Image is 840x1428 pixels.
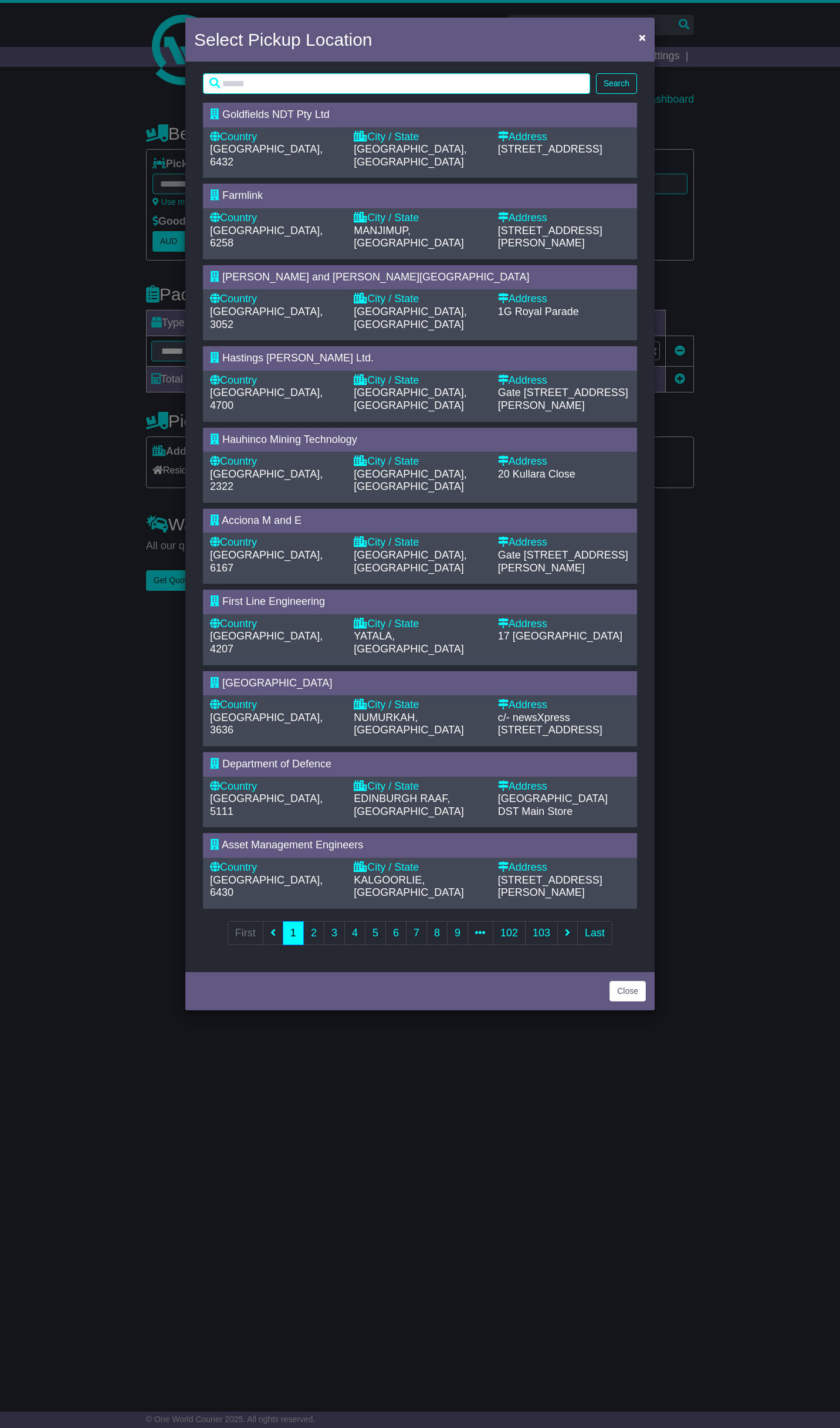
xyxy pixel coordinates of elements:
[354,143,466,168] span: [GEOGRAPHIC_DATA], [GEOGRAPHIC_DATA]
[210,455,342,468] div: Country
[498,536,630,549] div: Address
[222,839,363,851] span: Asset Management Engineers
[498,143,602,155] span: [STREET_ADDRESS]
[498,630,622,642] span: 17 [GEOGRAPHIC_DATA]
[354,293,486,306] div: City / State
[210,874,323,899] span: [GEOGRAPHIC_DATA], 6430
[354,387,466,411] span: [GEOGRAPHIC_DATA], [GEOGRAPHIC_DATA]
[354,780,486,793] div: City / State
[498,387,628,411] span: Gate [STREET_ADDRESS][PERSON_NAME]
[283,921,304,945] a: 1
[222,677,332,689] span: [GEOGRAPHIC_DATA]
[354,549,466,574] span: [GEOGRAPHIC_DATA], [GEOGRAPHIC_DATA]
[354,712,463,736] span: NUMURKAH, [GEOGRAPHIC_DATA]
[498,306,579,317] span: 1G Royal Parade
[354,225,463,249] span: MANJIMUP, [GEOGRAPHIC_DATA]
[303,921,324,945] a: 2
[210,780,342,793] div: Country
[498,212,630,225] div: Address
[324,921,345,945] a: 3
[222,352,374,364] span: Hastings [PERSON_NAME] Ltd.
[406,921,427,945] a: 7
[498,374,630,387] div: Address
[354,618,486,631] div: City / State
[210,618,342,631] div: Country
[354,455,486,468] div: City / State
[354,374,486,387] div: City / State
[210,293,342,306] div: Country
[498,780,630,793] div: Address
[194,26,372,53] h4: Select Pickup Location
[498,225,602,249] span: [STREET_ADDRESS][PERSON_NAME]
[210,793,323,817] span: [GEOGRAPHIC_DATA], 5111
[577,921,612,945] a: Last
[493,921,526,945] a: 102
[210,468,323,493] span: [GEOGRAPHIC_DATA], 2322
[210,630,323,655] span: [GEOGRAPHIC_DATA], 4207
[596,73,637,94] button: Search
[498,468,575,480] span: 20 Kullara Close
[222,271,529,283] span: [PERSON_NAME] and [PERSON_NAME][GEOGRAPHIC_DATA]
[354,536,486,549] div: City / State
[210,374,342,387] div: Country
[498,699,630,712] div: Address
[609,981,646,1001] button: Close
[222,190,263,201] span: Farmlink
[354,306,466,330] span: [GEOGRAPHIC_DATA], [GEOGRAPHIC_DATA]
[354,630,463,655] span: YATALA, [GEOGRAPHIC_DATA]
[210,212,342,225] div: Country
[210,306,323,330] span: [GEOGRAPHIC_DATA], 3052
[210,143,323,168] span: [GEOGRAPHIC_DATA], 6432
[210,131,342,144] div: Country
[426,921,448,945] a: 8
[365,921,386,945] a: 5
[498,455,630,468] div: Address
[354,131,486,144] div: City / State
[639,31,646,44] span: ×
[498,618,630,631] div: Address
[354,468,466,493] span: [GEOGRAPHIC_DATA], [GEOGRAPHIC_DATA]
[210,225,323,249] span: [GEOGRAPHIC_DATA], 6258
[498,793,608,817] span: [GEOGRAPHIC_DATA] DST Main Store
[525,921,558,945] a: 103
[385,921,407,945] a: 6
[498,131,630,144] div: Address
[498,874,602,899] span: [STREET_ADDRESS][PERSON_NAME]
[354,793,463,817] span: EDINBURGH RAAF, [GEOGRAPHIC_DATA]
[210,861,342,874] div: Country
[210,549,323,574] span: [GEOGRAPHIC_DATA], 6167
[354,874,463,899] span: KALGOORLIE, [GEOGRAPHIC_DATA]
[498,861,630,874] div: Address
[498,712,570,723] span: c/- newsXpress
[210,387,323,411] span: [GEOGRAPHIC_DATA], 4700
[498,549,628,574] span: Gate [STREET_ADDRESS][PERSON_NAME]
[447,921,468,945] a: 9
[498,293,630,306] div: Address
[222,758,331,770] span: Department of Defence
[222,595,325,607] span: First Line Engineering
[344,921,365,945] a: 4
[210,699,342,712] div: Country
[354,699,486,712] div: City / State
[222,109,330,120] span: Goldfields NDT Pty Ltd
[210,536,342,549] div: Country
[354,212,486,225] div: City / State
[222,515,302,526] span: Acciona M and E
[354,861,486,874] div: City / State
[210,712,323,736] span: [GEOGRAPHIC_DATA], 3636
[633,25,652,49] button: Close
[498,724,602,736] span: [STREET_ADDRESS]
[222,434,357,445] span: Hauhinco Mining Technology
